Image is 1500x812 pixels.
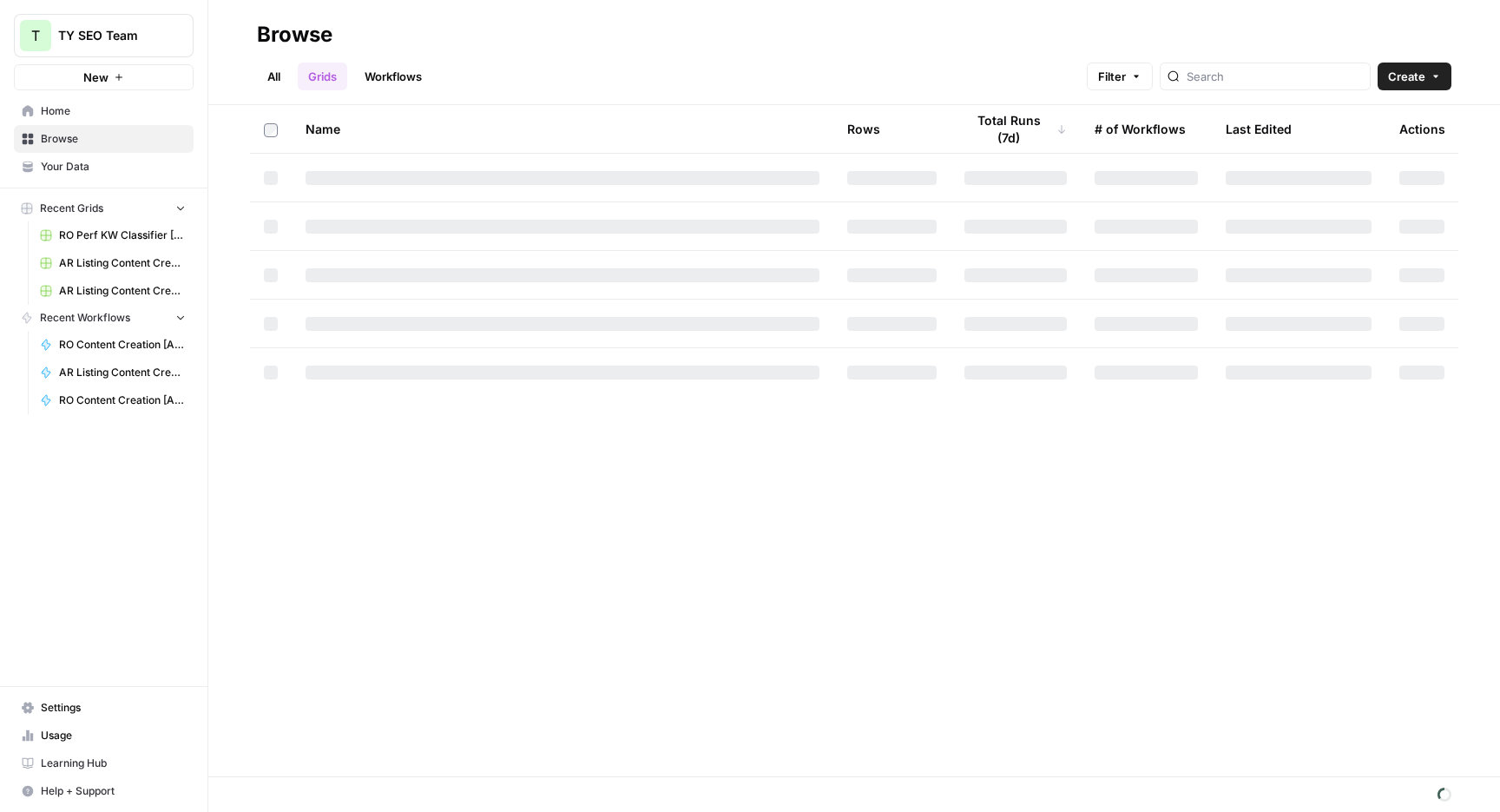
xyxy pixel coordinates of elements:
[14,305,194,331] button: Recent Workflows
[40,201,103,216] span: Recent Grids
[964,105,1067,153] div: Total Runs (7d)
[32,359,194,386] a: AR Listing Content Creation
[14,125,194,153] a: Browse
[41,700,186,716] span: Settings
[41,103,186,119] span: Home
[14,777,194,805] button: Help + Support
[257,63,291,90] a: All
[14,14,194,57] button: Workspace: TY SEO Team
[41,756,186,771] span: Learning Hub
[354,63,432,90] a: Workflows
[1095,105,1186,153] div: # of Workflows
[14,97,194,125] a: Home
[83,69,109,86] span: New
[32,249,194,277] a: AR Listing Content Creation Grid [Anil]
[59,393,186,408] span: RO Content Creation [Anil] w/o Google Scrape
[32,277,194,305] a: AR Listing Content Creation Grid [Anil] (P2)
[31,25,40,46] span: T
[41,728,186,743] span: Usage
[59,365,186,380] span: AR Listing Content Creation
[306,105,819,153] div: Name
[14,722,194,749] a: Usage
[41,783,186,799] span: Help + Support
[1378,63,1451,90] button: Create
[14,64,194,90] button: New
[257,21,332,49] div: Browse
[1087,63,1153,90] button: Filter
[58,27,163,44] span: TY SEO Team
[41,159,186,175] span: Your Data
[1399,105,1445,153] div: Actions
[59,337,186,353] span: RO Content Creation [Anil]
[298,63,347,90] a: Grids
[14,694,194,722] a: Settings
[14,195,194,221] button: Recent Grids
[14,153,194,181] a: Your Data
[1187,68,1363,85] input: Search
[14,749,194,777] a: Learning Hub
[32,331,194,359] a: RO Content Creation [Anil]
[32,386,194,414] a: RO Content Creation [Anil] w/o Google Scrape
[59,255,186,271] span: AR Listing Content Creation Grid [Anil]
[40,310,130,326] span: Recent Workflows
[1098,68,1126,85] span: Filter
[32,221,194,249] a: RO Perf KW Classifier [Anil] Grid
[59,283,186,299] span: AR Listing Content Creation Grid [Anil] (P2)
[41,131,186,147] span: Browse
[1388,68,1425,85] span: Create
[1226,105,1292,153] div: Last Edited
[847,105,880,153] div: Rows
[59,228,186,243] span: RO Perf KW Classifier [Anil] Grid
